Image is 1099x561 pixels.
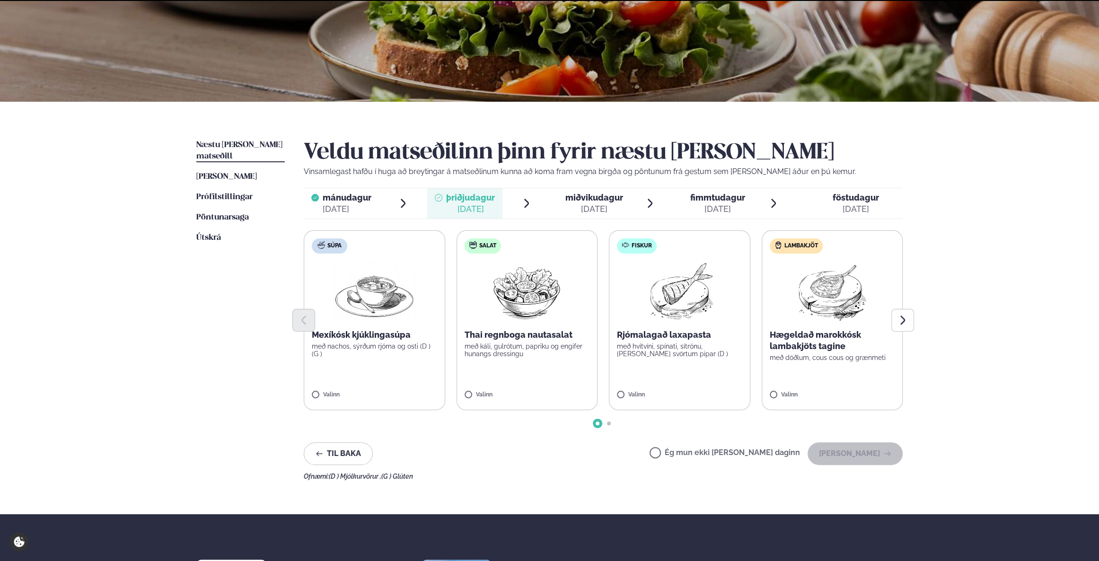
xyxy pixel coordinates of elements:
[690,193,745,202] span: fimmtudagur
[465,342,590,358] p: með káli, gulrótum, papriku og engifer hunangs dressingu
[9,532,29,552] a: Cookie settings
[196,192,253,203] a: Prófílstillingar
[196,232,221,244] a: Útskrá
[317,241,325,249] img: soup.svg
[327,242,342,250] span: Súpa
[485,261,569,322] img: Salad.png
[329,473,381,480] span: (D ) Mjólkurvörur ,
[891,309,914,332] button: Next slide
[196,173,257,181] span: [PERSON_NAME]
[833,203,879,215] div: [DATE]
[622,241,629,249] img: fish.svg
[323,193,371,202] span: mánudagur
[770,329,895,352] p: Hægeldað marokkósk lambakjöts tagine
[617,342,742,358] p: með hvítvíni, spínati, sítrónu, [PERSON_NAME] svörtum pipar (D )
[638,261,721,322] img: Fish.png
[469,241,477,249] img: salad.svg
[465,329,590,341] p: Thai regnboga nautasalat
[690,203,745,215] div: [DATE]
[565,203,623,215] div: [DATE]
[196,141,282,160] span: Næstu [PERSON_NAME] matseðill
[774,241,782,249] img: Lamb.svg
[381,473,413,480] span: (G ) Glúten
[617,329,742,341] p: Rjómalagað laxapasta
[607,421,611,425] span: Go to slide 2
[446,193,495,202] span: þriðjudagur
[323,203,371,215] div: [DATE]
[304,442,373,465] button: Til baka
[808,442,903,465] button: [PERSON_NAME]
[565,193,623,202] span: miðvikudagur
[292,309,315,332] button: Previous slide
[446,203,495,215] div: [DATE]
[196,171,257,183] a: [PERSON_NAME]
[333,261,416,322] img: Soup.png
[196,140,285,162] a: Næstu [PERSON_NAME] matseðill
[833,193,879,202] span: föstudagur
[596,421,599,425] span: Go to slide 1
[784,242,818,250] span: Lambakjöt
[196,193,253,201] span: Prófílstillingar
[479,242,496,250] span: Salat
[770,354,895,361] p: með döðlum, cous cous og grænmeti
[790,261,874,322] img: Lamb-Meat.png
[196,234,221,242] span: Útskrá
[304,166,903,177] p: Vinsamlegast hafðu í huga að breytingar á matseðlinum kunna að koma fram vegna birgða og pöntunum...
[312,329,437,341] p: Mexíkósk kjúklingasúpa
[196,212,249,223] a: Pöntunarsaga
[632,242,652,250] span: Fiskur
[304,473,903,480] div: Ofnæmi:
[304,140,903,166] h2: Veldu matseðilinn þinn fyrir næstu [PERSON_NAME]
[312,342,437,358] p: með nachos, sýrðum rjóma og osti (D ) (G )
[196,213,249,221] span: Pöntunarsaga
